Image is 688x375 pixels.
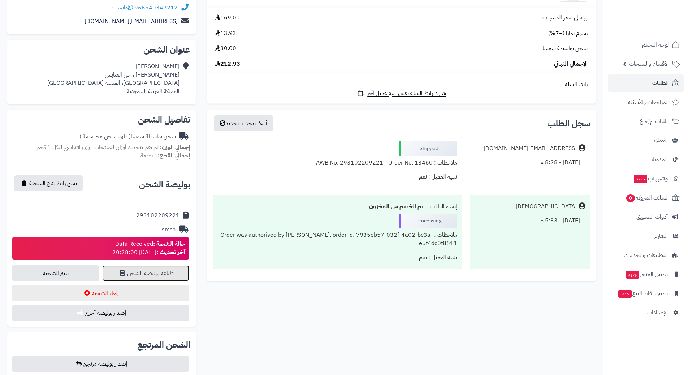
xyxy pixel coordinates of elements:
[608,36,684,53] a: لوحة التحكم
[214,115,273,131] button: أضف تحديث جديد
[158,151,190,160] strong: إجمالي القطع:
[548,29,588,38] span: رسوم تمارا (+7%)
[608,132,684,149] a: العملاء
[136,212,179,220] div: 293102209221
[102,265,190,281] a: طباعة بوليصة الشحن
[153,240,185,248] strong: حالة الشحنة :
[215,14,240,22] span: 169.00
[217,200,457,214] div: إنشاء الطلب ....
[217,228,457,250] div: ملاحظات : Order was authorised by [PERSON_NAME], order id: 7935eb57-032f-4a02-bc3a-e5f4dc0f8611
[134,3,178,12] a: 966540347212
[29,179,77,188] span: نسخ رابط تتبع الشحنة
[217,170,457,184] div: تنبيه العميل : نعم
[608,74,684,92] a: الطلبات
[647,308,668,318] span: الإعدادات
[608,285,684,302] a: تطبيق نقاط البيعجديد
[156,248,185,257] strong: آخر تحديث :
[633,174,668,184] span: وآتس آب
[608,247,684,264] a: التطبيقات والخدمات
[139,180,190,189] h2: بوليصة الشحن
[639,20,681,35] img: logo-2.png
[636,212,668,222] span: أدوات التسويق
[628,97,669,107] span: المراجعات والأسئلة
[162,226,176,234] div: smsa
[618,290,632,298] span: جديد
[140,151,190,160] small: 1 قطعة
[112,3,133,12] a: واتساب
[85,17,178,26] a: [EMAIL_ADDRESS][DOMAIN_NAME]
[217,250,457,265] div: تنبيه العميل : نعم
[215,60,240,68] span: 212.93
[484,144,577,153] div: [EMAIL_ADDRESS][DOMAIN_NAME]
[474,156,585,170] div: [DATE] - 8:28 م
[160,143,190,152] strong: إجمالي الوزن:
[652,78,669,88] span: الطلبات
[399,214,457,228] div: Processing
[12,356,189,372] button: إصدار بوليصة مرتجع
[626,271,639,279] span: جديد
[12,305,189,321] button: إصدار بوليصة أخرى
[399,141,457,156] div: Shipped
[608,93,684,111] a: المراجعات والأسئلة
[629,59,669,69] span: الأقسام والمنتجات
[654,135,668,145] span: العملاء
[14,175,83,191] button: نسخ رابط تتبع الشحنة
[47,62,179,95] div: [PERSON_NAME] [PERSON_NAME] ، حي العنابس [GEOGRAPHIC_DATA]، المدينة [GEOGRAPHIC_DATA] المملكة الع...
[217,156,457,170] div: ملاحظات : AWB No. 293102209221 - Order No. 13460
[357,88,446,97] a: شارك رابط السلة نفسها مع عميل آخر
[625,269,668,279] span: تطبيق المتجر
[654,231,668,241] span: التقارير
[626,194,635,202] span: 0
[542,14,588,22] span: إجمالي سعر المنتجات
[13,115,190,124] h2: تفاصيل الشحن
[542,44,588,53] span: شحن بواسطة سمسا
[215,29,236,38] span: 13.93
[608,189,684,206] a: السلات المتروكة0
[608,304,684,321] a: الإعدادات
[367,89,446,97] span: شارك رابط السلة نفسها مع عميل آخر
[13,45,190,54] h2: عنوان الشحن
[608,151,684,168] a: المدونة
[554,60,588,68] span: الإجمالي النهائي
[608,208,684,226] a: أدوات التسويق
[626,193,669,203] span: السلات المتروكة
[474,214,585,228] div: [DATE] - 5:33 م
[137,341,190,349] h2: الشحن المرتجع
[79,132,131,141] span: ( طرق شحن مخصصة )
[12,265,99,281] a: تتبع الشحنة
[516,202,577,211] div: [DEMOGRAPHIC_DATA]
[36,143,159,152] span: لم تقم بتحديد أوزان للمنتجات ، وزن افتراضي للكل 1 كجم
[79,132,176,141] div: شحن بواسطة سمسا
[634,175,647,183] span: جديد
[215,44,236,53] span: 30.00
[608,227,684,245] a: التقارير
[624,250,668,260] span: التطبيقات والخدمات
[369,202,423,211] b: تم الخصم من المخزون
[608,113,684,130] a: طلبات الإرجاع
[618,288,668,298] span: تطبيق نقاط البيع
[12,285,189,301] button: إلغاء الشحنة
[210,80,593,88] div: رابط السلة
[608,170,684,187] a: وآتس آبجديد
[112,240,185,257] div: Data Received [DATE] 20:28:00
[640,116,669,126] span: طلبات الإرجاع
[642,40,669,50] span: لوحة التحكم
[652,154,668,165] span: المدونة
[547,119,590,128] h3: سجل الطلب
[608,266,684,283] a: تطبيق المتجرجديد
